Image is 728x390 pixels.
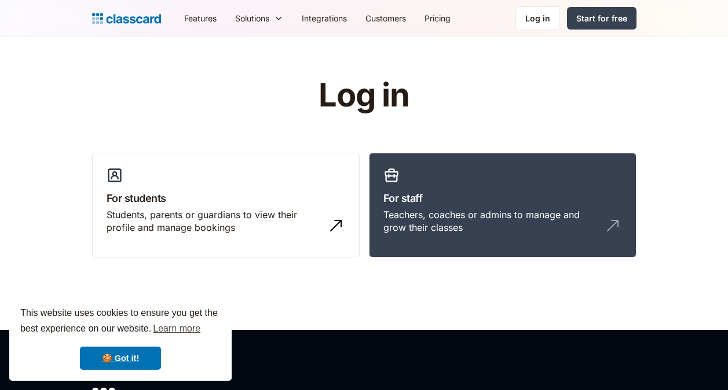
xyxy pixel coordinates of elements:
a: dismiss cookie message [80,347,161,370]
a: Features [175,5,226,31]
h3: For students [107,190,345,206]
div: Start for free [576,12,627,24]
div: Solutions [235,12,269,24]
a: Start for free [567,7,636,30]
div: Teachers, coaches or admins to manage and grow their classes [383,208,599,234]
a: Customers [356,5,415,31]
div: Students, parents or guardians to view their profile and manage bookings [107,208,322,234]
a: learn more about cookies [151,320,202,337]
div: cookieconsent [9,295,232,381]
div: Log in [525,12,550,24]
a: Log in [515,6,560,30]
a: home [92,10,161,27]
a: Integrations [292,5,356,31]
h1: Log in [180,78,548,113]
span: This website uses cookies to ensure you get the best experience on our website. [20,306,221,337]
a: For staffTeachers, coaches or admins to manage and grow their classes [369,153,636,258]
a: For studentsStudents, parents or guardians to view their profile and manage bookings [92,153,360,258]
h3: For staff [383,190,622,206]
a: Pricing [415,5,460,31]
div: Solutions [226,5,292,31]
